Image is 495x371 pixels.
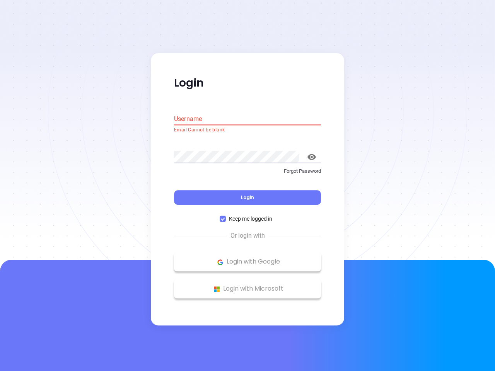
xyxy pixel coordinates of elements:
button: Login [174,191,321,205]
p: Forgot Password [174,167,321,175]
img: Google Logo [215,257,225,267]
span: Keep me logged in [226,215,275,223]
button: Microsoft Logo Login with Microsoft [174,279,321,299]
button: toggle password visibility [302,148,321,166]
p: Email Cannot be blank [174,126,321,134]
p: Login with Google [178,256,317,268]
p: Login with Microsoft [178,283,317,295]
img: Microsoft Logo [212,284,222,294]
button: Google Logo Login with Google [174,252,321,272]
span: Or login with [227,231,269,241]
a: Forgot Password [174,167,321,181]
p: Login [174,76,321,90]
span: Login [241,194,254,201]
